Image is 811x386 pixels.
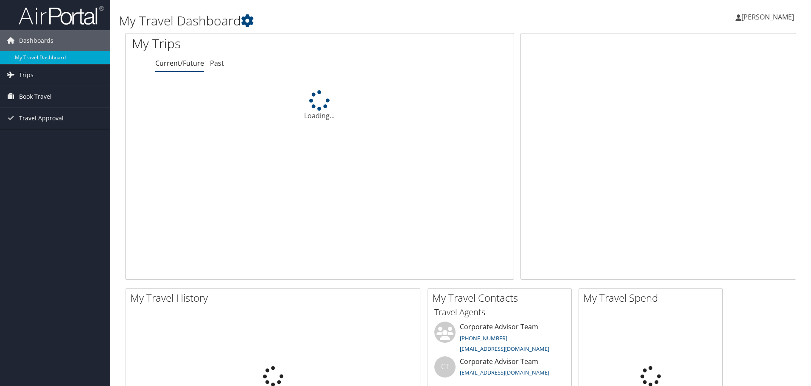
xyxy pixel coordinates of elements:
[434,356,456,378] div: CT
[430,322,569,356] li: Corporate Advisor Team
[432,291,571,305] h2: My Travel Contacts
[460,334,507,342] a: [PHONE_NUMBER]
[19,64,34,86] span: Trips
[583,291,722,305] h2: My Travel Spend
[460,369,549,376] a: [EMAIL_ADDRESS][DOMAIN_NAME]
[741,12,794,22] span: [PERSON_NAME]
[735,4,803,30] a: [PERSON_NAME]
[430,356,569,384] li: Corporate Advisor Team
[132,35,346,53] h1: My Trips
[19,86,52,107] span: Book Travel
[19,6,103,25] img: airportal-logo.png
[130,291,420,305] h2: My Travel History
[119,12,575,30] h1: My Travel Dashboard
[155,58,204,68] a: Current/Future
[19,108,64,129] span: Travel Approval
[19,30,53,51] span: Dashboards
[434,306,565,318] h3: Travel Agents
[210,58,224,68] a: Past
[126,90,514,121] div: Loading...
[460,345,549,353] a: [EMAIL_ADDRESS][DOMAIN_NAME]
